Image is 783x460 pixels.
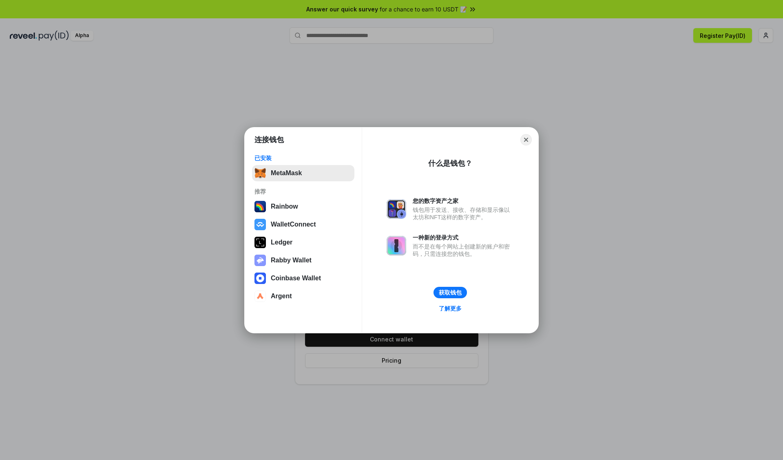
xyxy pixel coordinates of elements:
[271,293,292,300] div: Argent
[271,275,321,282] div: Coinbase Wallet
[439,305,462,312] div: 了解更多
[252,234,354,251] button: Ledger
[254,167,266,179] img: svg+xml,%3Csvg%20fill%3D%22none%22%20height%3D%2233%22%20viewBox%3D%220%200%2035%2033%22%20width%...
[252,198,354,215] button: Rainbow
[252,216,354,233] button: WalletConnect
[434,303,467,314] a: 了解更多
[254,219,266,230] img: svg+xml,%3Csvg%20width%3D%2228%22%20height%3D%2228%22%20viewBox%3D%220%200%2028%2028%22%20fill%3D...
[271,257,312,264] div: Rabby Wallet
[254,237,266,248] img: svg+xml,%3Csvg%20xmlns%3D%22http%3A%2F%2Fwww.w3.org%2F2000%2Fsvg%22%20width%3D%2228%22%20height%3...
[254,154,352,162] div: 已安装
[254,273,266,284] img: svg+xml,%3Csvg%20width%3D%2228%22%20height%3D%2228%22%20viewBox%3D%220%200%2028%2028%22%20fill%3D...
[271,239,292,246] div: Ledger
[252,288,354,304] button: Argent
[271,203,298,210] div: Rainbow
[520,134,532,145] button: Close
[254,135,284,145] h1: 连接钱包
[254,188,352,195] div: 推荐
[413,197,514,205] div: 您的数字资产之家
[439,289,462,296] div: 获取钱包
[254,291,266,302] img: svg+xml,%3Csvg%20width%3D%2228%22%20height%3D%2228%22%20viewBox%3D%220%200%2028%2028%22%20fill%3D...
[252,252,354,269] button: Rabby Wallet
[271,221,316,228] div: WalletConnect
[413,206,514,221] div: 钱包用于发送、接收、存储和显示像以太坊和NFT这样的数字资产。
[252,165,354,181] button: MetaMask
[434,287,467,298] button: 获取钱包
[387,236,406,255] img: svg+xml,%3Csvg%20xmlns%3D%22http%3A%2F%2Fwww.w3.org%2F2000%2Fsvg%22%20fill%3D%22none%22%20viewBox...
[254,255,266,266] img: svg+xml,%3Csvg%20xmlns%3D%22http%3A%2F%2Fwww.w3.org%2F2000%2Fsvg%22%20fill%3D%22none%22%20viewBox...
[413,243,514,258] div: 而不是在每个网站上创建新的账户和密码，只需连接您的钱包。
[252,270,354,286] button: Coinbase Wallet
[254,201,266,212] img: svg+xml,%3Csvg%20width%3D%22120%22%20height%3D%22120%22%20viewBox%3D%220%200%20120%20120%22%20fil...
[387,199,406,219] img: svg+xml,%3Csvg%20xmlns%3D%22http%3A%2F%2Fwww.w3.org%2F2000%2Fsvg%22%20fill%3D%22none%22%20viewBox...
[428,158,472,168] div: 什么是钱包？
[271,169,302,177] div: MetaMask
[413,234,514,241] div: 一种新的登录方式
